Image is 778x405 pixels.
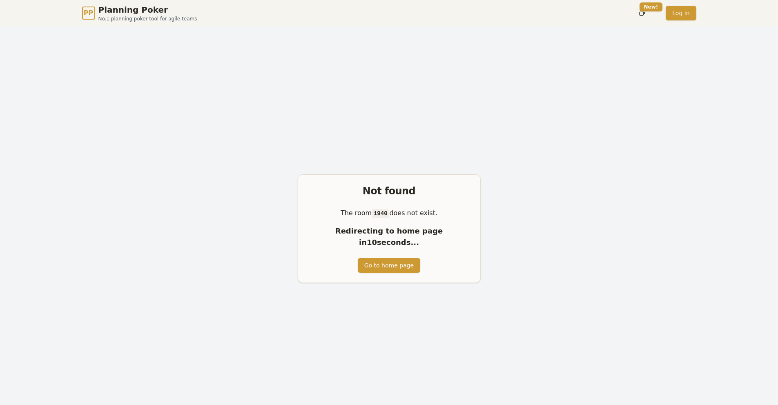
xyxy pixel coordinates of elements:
span: PP [84,8,93,18]
div: Not found [308,185,470,198]
p: Redirecting to home page in 10 seconds... [308,225,470,248]
button: Go to home page [358,258,420,273]
a: PPPlanning PokerNo.1 planning poker tool for agile teams [82,4,197,22]
p: The room does not exist. [308,207,470,219]
code: 1940 [372,209,389,218]
span: No.1 planning poker tool for agile teams [98,16,197,22]
span: Planning Poker [98,4,197,16]
a: Log in [666,6,696,20]
div: New! [640,2,663,11]
button: New! [635,6,649,20]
